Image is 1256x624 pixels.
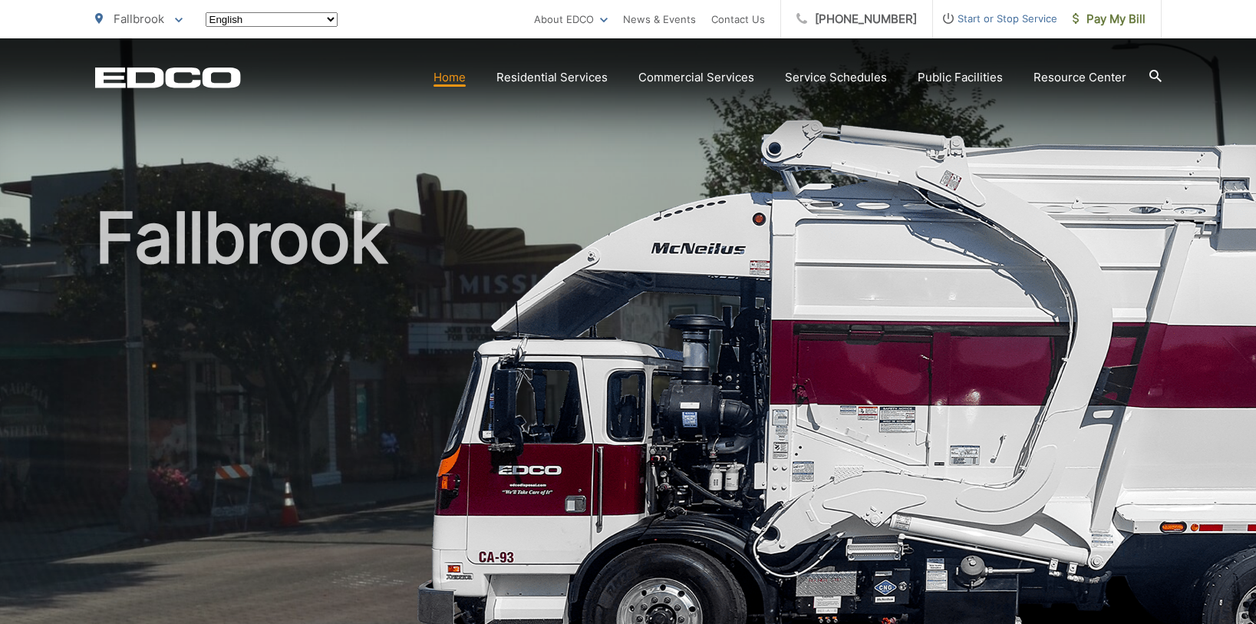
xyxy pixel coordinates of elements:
[623,10,696,28] a: News & Events
[1033,68,1126,87] a: Resource Center
[95,67,241,88] a: EDCD logo. Return to the homepage.
[496,68,608,87] a: Residential Services
[434,68,466,87] a: Home
[711,10,765,28] a: Contact Us
[785,68,887,87] a: Service Schedules
[638,68,754,87] a: Commercial Services
[918,68,1003,87] a: Public Facilities
[114,12,164,26] span: Fallbrook
[1073,10,1146,28] span: Pay My Bill
[206,12,338,27] select: Select a language
[534,10,608,28] a: About EDCO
